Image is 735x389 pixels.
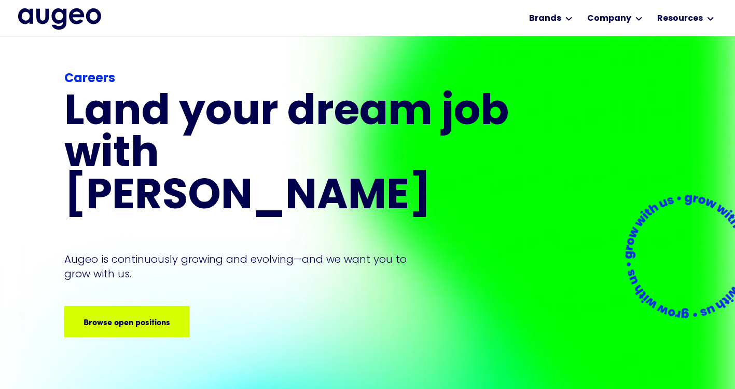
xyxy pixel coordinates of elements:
[587,12,631,25] div: Company
[64,306,189,337] a: Browse open positions
[18,8,101,29] img: Augeo's full logo in midnight blue.
[64,92,512,219] h1: Land your dream job﻿ with [PERSON_NAME]
[529,12,561,25] div: Brands
[64,73,115,85] strong: Careers
[64,252,421,281] p: Augeo is continuously growing and evolving—and we want you to grow with us.
[657,12,703,25] div: Resources
[18,8,101,29] a: home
